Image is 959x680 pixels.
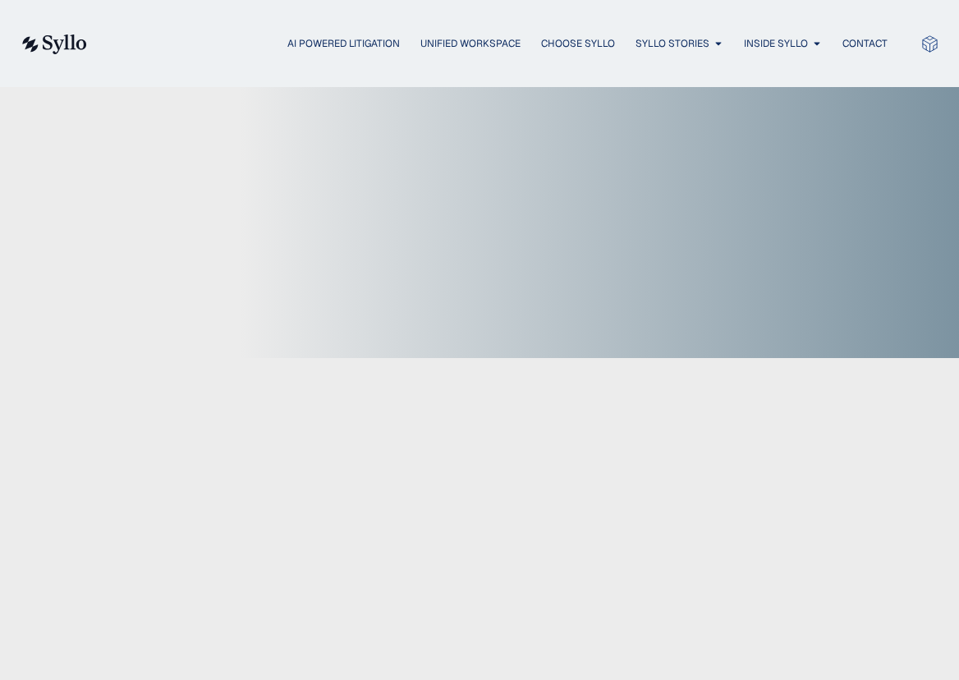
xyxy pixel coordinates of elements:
div: Menu Toggle [120,36,888,52]
a: Inside Syllo [744,36,808,51]
a: Unified Workspace [420,36,521,51]
a: Syllo Stories [636,36,709,51]
img: syllo [20,34,87,54]
nav: Menu [120,36,888,52]
a: Choose Syllo [541,36,615,51]
a: Contact [842,36,888,51]
a: AI Powered Litigation [287,36,400,51]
